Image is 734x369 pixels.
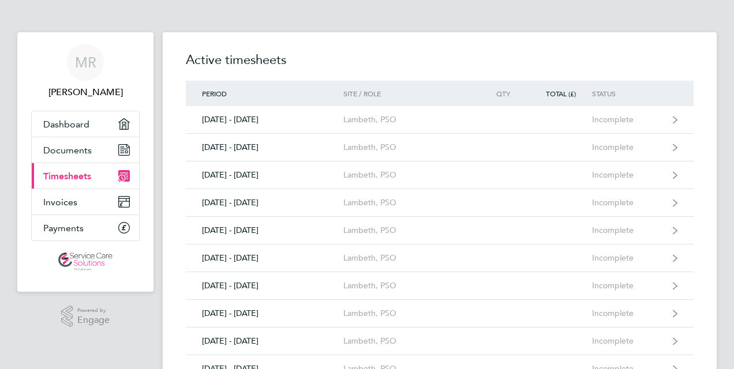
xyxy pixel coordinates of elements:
div: Site / Role [343,89,475,97]
a: Invoices [32,189,139,214]
a: [DATE] - [DATE]Lambeth, PSOIncomplete [186,189,694,217]
div: Incomplete [592,336,663,346]
a: [DATE] - [DATE]Lambeth, PSOIncomplete [186,161,694,189]
img: servicecare-logo-retina.png [58,253,113,271]
div: Lambeth, PSO [343,253,475,263]
span: Dashboard [43,119,89,130]
a: Documents [32,137,139,163]
div: Incomplete [592,170,663,180]
div: [DATE] - [DATE] [186,281,343,291]
div: Incomplete [592,198,663,208]
span: Marsha-Marie Richards [31,85,140,99]
a: Payments [32,215,139,240]
div: Total (£) [526,89,592,97]
span: Payments [43,223,84,234]
a: [DATE] - [DATE]Lambeth, PSOIncomplete [186,134,694,161]
div: [DATE] - [DATE] [186,336,343,346]
a: MR[PERSON_NAME] [31,44,140,99]
a: [DATE] - [DATE]Lambeth, PSOIncomplete [186,300,694,327]
a: Powered byEngage [61,306,110,327]
div: Lambeth, PSO [343,115,475,125]
div: Incomplete [592,308,663,318]
div: Lambeth, PSO [343,281,475,291]
div: [DATE] - [DATE] [186,308,343,318]
span: Documents [43,145,92,156]
a: [DATE] - [DATE]Lambeth, PSOIncomplete [186,272,694,300]
div: [DATE] - [DATE] [186,225,343,235]
span: Period [202,89,227,98]
div: Incomplete [592,142,663,152]
div: Incomplete [592,253,663,263]
a: [DATE] - [DATE]Lambeth, PSOIncomplete [186,244,694,272]
div: Lambeth, PSO [343,308,475,318]
h2: Active timesheets [186,51,694,81]
nav: Main navigation [17,32,153,292]
div: Incomplete [592,115,663,125]
div: Qty [475,89,526,97]
a: Timesheets [32,163,139,189]
div: Lambeth, PSO [343,336,475,346]
div: [DATE] - [DATE] [186,253,343,263]
div: [DATE] - [DATE] [186,115,343,125]
span: Engage [77,315,110,325]
div: Lambeth, PSO [343,170,475,180]
a: Go to home page [31,253,140,271]
a: Dashboard [32,111,139,137]
div: Status [592,89,663,97]
span: Invoices [43,197,77,208]
div: [DATE] - [DATE] [186,170,343,180]
span: Powered by [77,306,110,315]
div: Incomplete [592,225,663,235]
div: [DATE] - [DATE] [186,142,343,152]
div: Lambeth, PSO [343,225,475,235]
span: Timesheets [43,171,91,182]
a: [DATE] - [DATE]Lambeth, PSOIncomplete [186,327,694,355]
a: [DATE] - [DATE]Lambeth, PSOIncomplete [186,106,694,134]
a: [DATE] - [DATE]Lambeth, PSOIncomplete [186,217,694,244]
span: MR [75,55,96,70]
div: [DATE] - [DATE] [186,198,343,208]
div: Lambeth, PSO [343,198,475,208]
div: Incomplete [592,281,663,291]
div: Lambeth, PSO [343,142,475,152]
